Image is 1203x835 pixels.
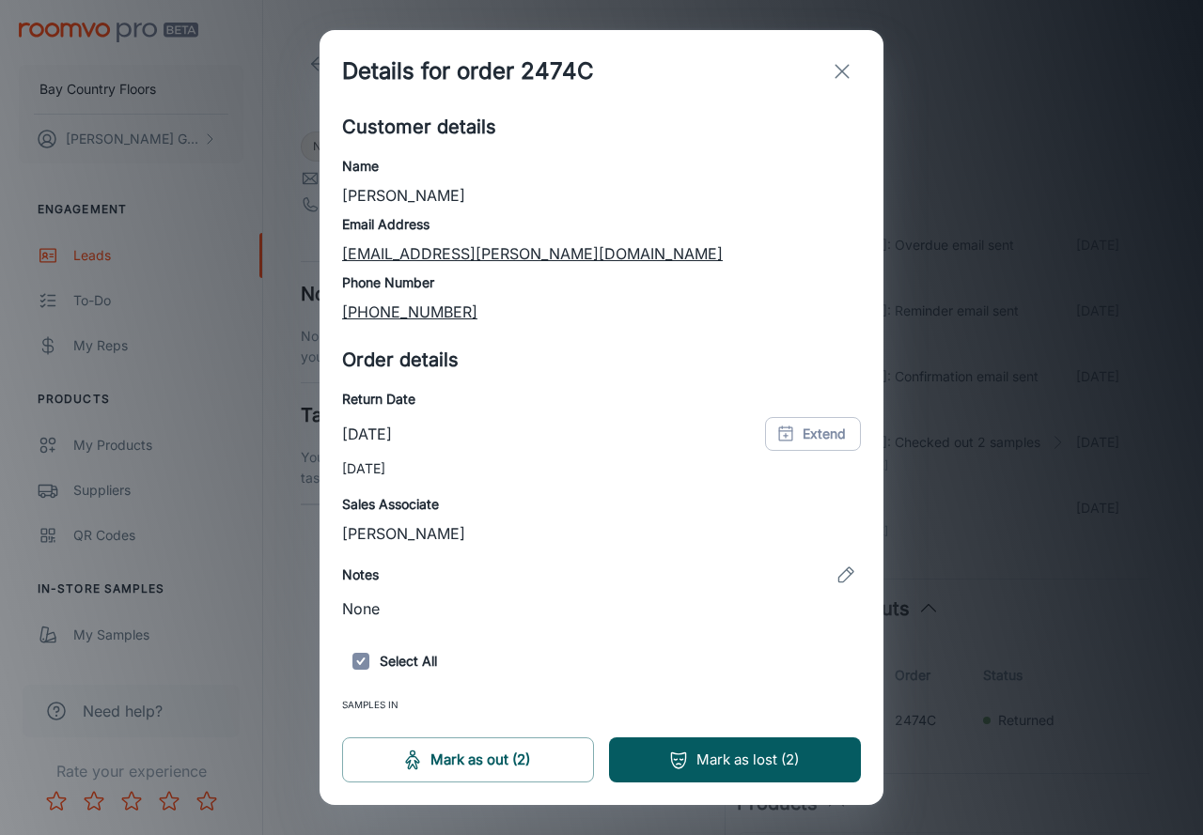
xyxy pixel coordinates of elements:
[342,522,861,545] p: [PERSON_NAME]
[342,184,861,207] p: [PERSON_NAME]
[342,244,723,263] a: [EMAIL_ADDRESS][PERSON_NAME][DOMAIN_NAME]
[823,53,861,90] button: exit
[342,597,861,620] p: None
[342,272,861,293] h6: Phone Number
[765,417,861,451] button: Extend
[342,564,379,585] h6: Notes
[342,389,861,410] h6: Return Date
[342,214,861,235] h6: Email Address
[342,494,861,515] h6: Sales Associate
[342,302,477,321] a: [PHONE_NUMBER]
[342,423,392,445] p: [DATE]
[342,695,861,721] span: Samples In
[609,737,861,782] button: Mark as lost (2)
[342,458,861,479] p: [DATE]
[342,737,594,782] button: Mark as out (2)
[342,156,861,177] h6: Name
[342,113,861,141] h5: Customer details
[342,642,861,680] h6: Select All
[342,346,861,374] h5: Order details
[342,54,594,88] h1: Details for order 2474C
